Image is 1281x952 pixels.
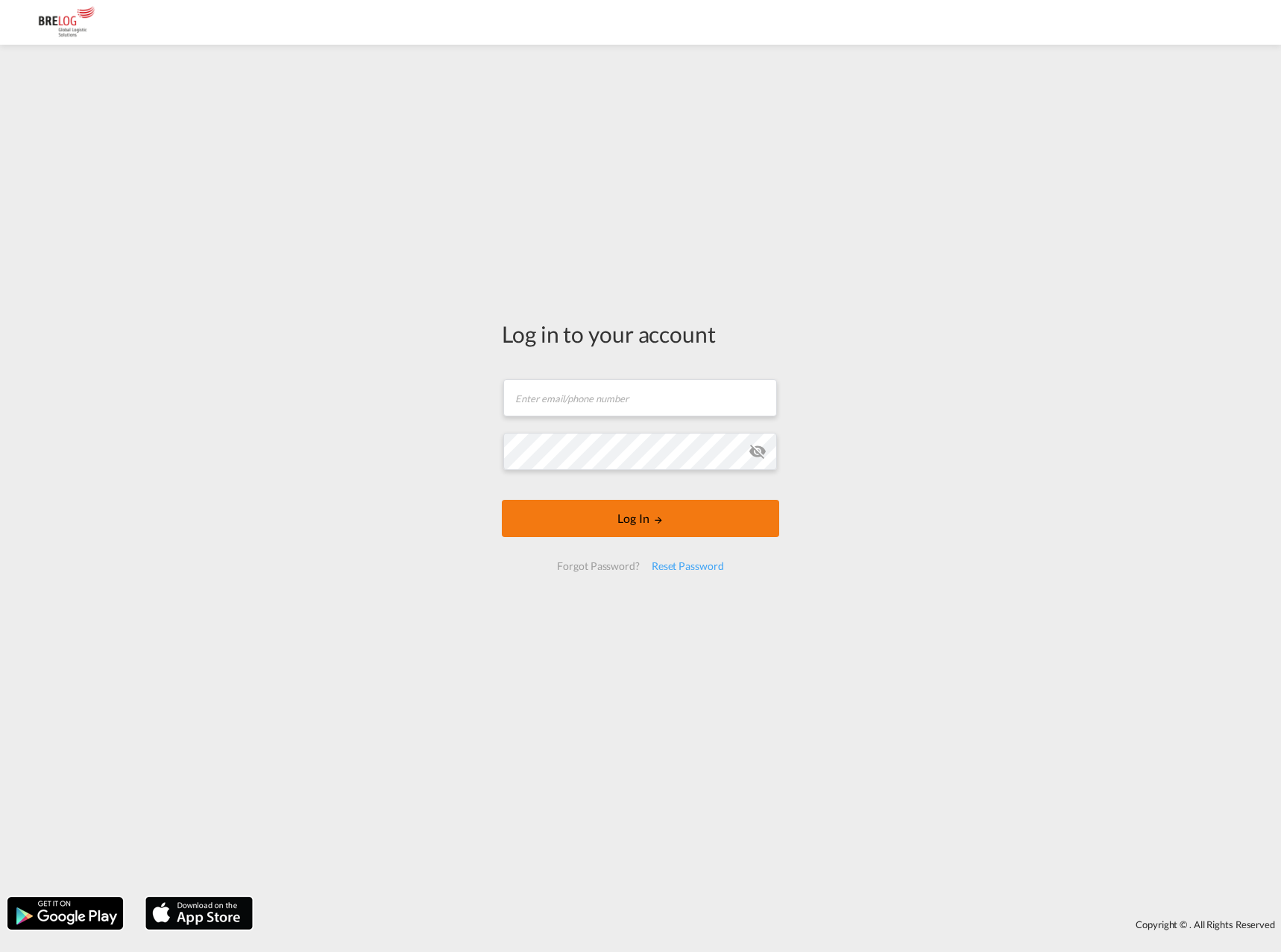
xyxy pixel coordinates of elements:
md-icon: icon-eye-off [749,442,767,460]
button: LOGIN [502,500,779,537]
input: Enter email/phone number [503,379,777,416]
img: apple.png [144,895,254,931]
div: Log in to your account [502,318,779,349]
div: Forgot Password? [551,553,645,580]
img: google.png [6,895,125,931]
div: Reset Password [646,553,730,580]
img: daae70a0ee2511ecb27c1fb462fa6191.png [22,6,123,39]
div: Copyright © . All Rights Reserved [260,912,1281,937]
